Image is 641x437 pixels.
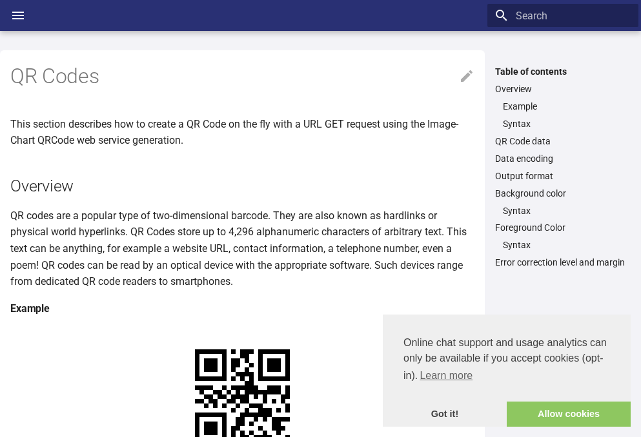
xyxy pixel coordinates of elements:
[418,366,474,385] a: learn more about cookies
[10,175,474,197] h2: Overview
[507,402,631,427] a: allow cookies
[10,116,474,149] p: This section describes how to create a QR Code on the fly with a URL GET request using the Image-...
[10,300,474,317] h4: Example
[487,4,638,27] input: Search
[487,66,638,269] nav: Table of contents
[383,402,507,427] a: dismiss cookie message
[495,188,631,199] a: Background color
[495,239,631,251] nav: Foreground Color
[10,63,474,90] h1: QR Codes
[495,222,631,233] a: Foreground Color
[495,135,631,147] a: QR Code data
[503,239,631,251] a: Syntax
[495,153,631,164] a: Data encoding
[503,118,631,130] a: Syntax
[495,257,631,268] a: Error correction level and margin
[495,83,631,95] a: Overview
[383,315,631,427] div: cookieconsent
[503,101,631,112] a: Example
[495,170,631,182] a: Output format
[503,205,631,217] a: Syntax
[495,205,631,217] nav: Background color
[487,66,638,77] label: Table of contents
[403,335,610,385] span: Online chat support and usage analytics can only be available if you accept cookies (opt-in).
[10,208,474,290] p: QR codes are a popular type of two-dimensional barcode. They are also known as hardlinks or physi...
[495,101,631,130] nav: Overview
